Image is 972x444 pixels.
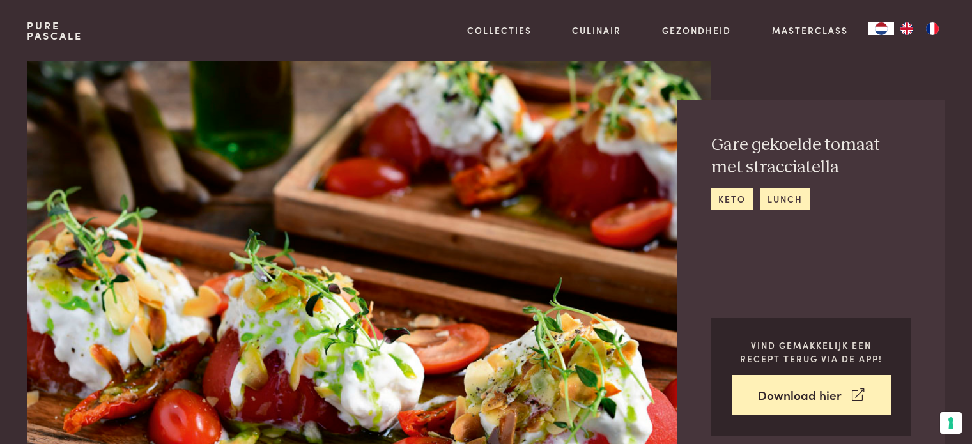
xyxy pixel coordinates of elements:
[760,188,810,210] a: lunch
[868,22,945,35] aside: Language selected: Nederlands
[920,22,945,35] a: FR
[711,188,753,210] a: keto
[868,22,894,35] a: NL
[894,22,945,35] ul: Language list
[572,24,621,37] a: Culinair
[467,24,532,37] a: Collecties
[732,375,891,415] a: Download hier
[662,24,731,37] a: Gezondheid
[772,24,848,37] a: Masterclass
[868,22,894,35] div: Language
[711,134,911,178] h2: Gare gekoelde tomaat met stracciatella
[894,22,920,35] a: EN
[732,339,891,365] p: Vind gemakkelijk een recept terug via de app!
[940,412,962,434] button: Uw voorkeuren voor toestemming voor trackingtechnologieën
[27,20,82,41] a: PurePascale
